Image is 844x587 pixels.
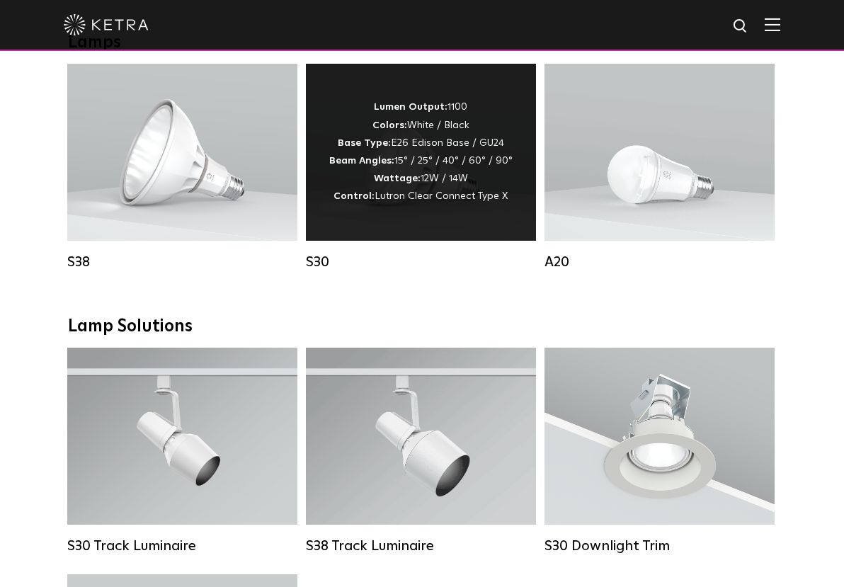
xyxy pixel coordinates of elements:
a: S30 Track Luminaire Lumen Output:1100Colors:White / BlackBeam Angles:15° / 25° / 40° / 60° / 90°W... [67,348,297,553]
img: Hamburger%20Nav.svg [765,18,780,31]
img: search icon [732,18,750,35]
span: Lutron Clear Connect Type X [375,191,508,201]
div: A20 [544,253,775,270]
div: S30 Downlight Trim [544,537,775,554]
a: S30 Downlight Trim S30 Downlight Trim [544,348,775,553]
strong: Colors: [372,120,407,130]
img: ketra-logo-2019-white [64,14,149,35]
div: S38 Track Luminaire [306,537,536,554]
div: 1100 White / Black E26 Edison Base / GU24 15° / 25° / 40° / 60° / 90° 12W / 14W [329,98,513,205]
strong: Wattage: [374,173,421,183]
a: S30 Lumen Output:1100Colors:White / BlackBase Type:E26 Edison Base / GU24Beam Angles:15° / 25° / ... [306,64,536,269]
a: A20 Lumen Output:600 / 800Colors:White / BlackBase Type:E26 Edison Base / GU24Beam Angles:Omni-Di... [544,64,775,269]
div: Lamp Solutions [68,317,776,337]
div: S30 Track Luminaire [67,537,297,554]
strong: Control: [333,191,375,201]
strong: Base Type: [338,138,391,148]
a: S38 Lumen Output:1100Colors:White / BlackBase Type:E26 Edison Base / GU24Beam Angles:10° / 25° / ... [67,64,297,269]
strong: Lumen Output: [374,102,447,112]
strong: Beam Angles: [329,156,394,166]
div: S30 [306,253,536,270]
a: S38 Track Luminaire Lumen Output:1100Colors:White / BlackBeam Angles:10° / 25° / 40° / 60°Wattage... [306,348,536,553]
div: S38 [67,253,297,270]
